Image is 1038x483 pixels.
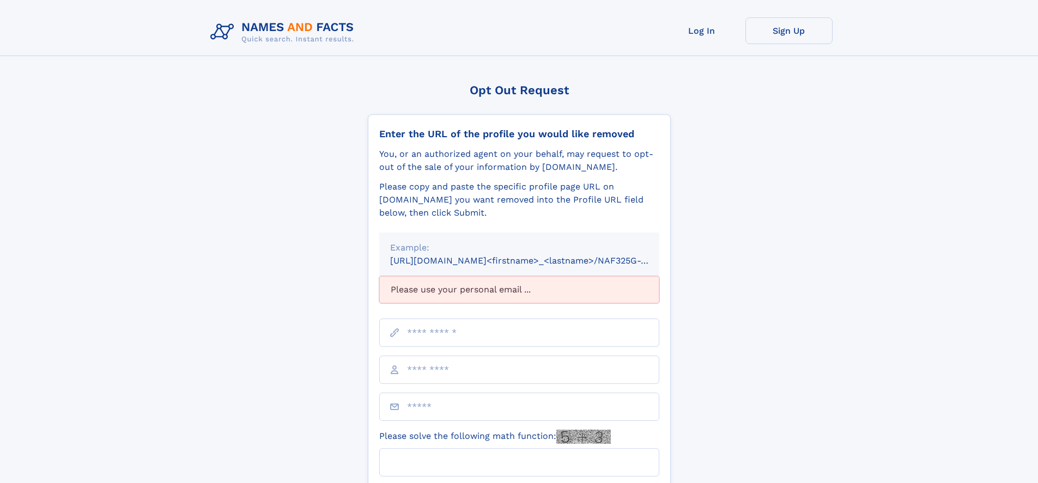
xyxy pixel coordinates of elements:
a: Sign Up [745,17,833,44]
div: You, or an authorized agent on your behalf, may request to opt-out of the sale of your informatio... [379,148,659,174]
div: Please use your personal email ... [379,276,659,303]
a: Log In [658,17,745,44]
div: Enter the URL of the profile you would like removed [379,128,659,140]
div: Example: [390,241,648,254]
label: Please solve the following math function: [379,430,611,444]
div: Please copy and paste the specific profile page URL on [DOMAIN_NAME] you want removed into the Pr... [379,180,659,219]
div: Opt Out Request [368,83,671,97]
small: [URL][DOMAIN_NAME]<firstname>_<lastname>/NAF325G-xxxxxxxx [390,255,680,266]
img: Logo Names and Facts [206,17,363,47]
